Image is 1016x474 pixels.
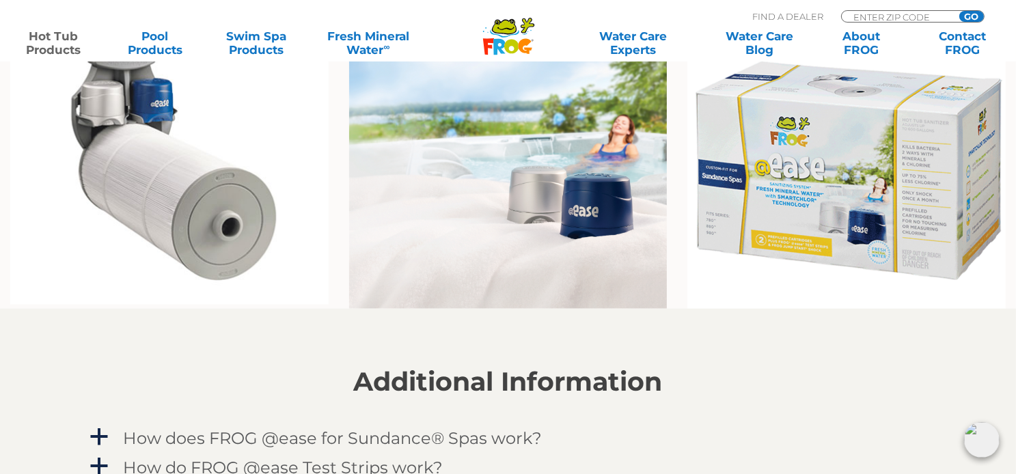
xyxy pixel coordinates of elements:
[217,29,297,57] a: Swim SpaProducts
[568,29,697,57] a: Water CareExperts
[720,29,799,57] a: Water CareBlog
[90,427,110,447] span: a
[964,422,1000,458] img: openIcon
[349,31,668,309] img: sundance lifestyle
[14,29,93,57] a: Hot TubProducts
[383,42,389,52] sup: ∞
[88,426,929,451] a: a How does FROG @ease for Sundance® Spas work?
[115,29,195,57] a: PoolProducts
[959,11,984,22] input: GO
[88,367,929,397] h2: Additional Information
[10,31,329,305] img: 11
[124,429,543,447] h4: How does FROG @ease for Sundance® Spas work?
[821,29,901,57] a: AboutFROG
[687,31,1006,309] img: @Ease_Sundance
[752,10,823,23] p: Find A Dealer
[852,11,944,23] input: Zip Code Form
[318,29,417,57] a: Fresh MineralWater∞
[923,29,1002,57] a: ContactFROG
